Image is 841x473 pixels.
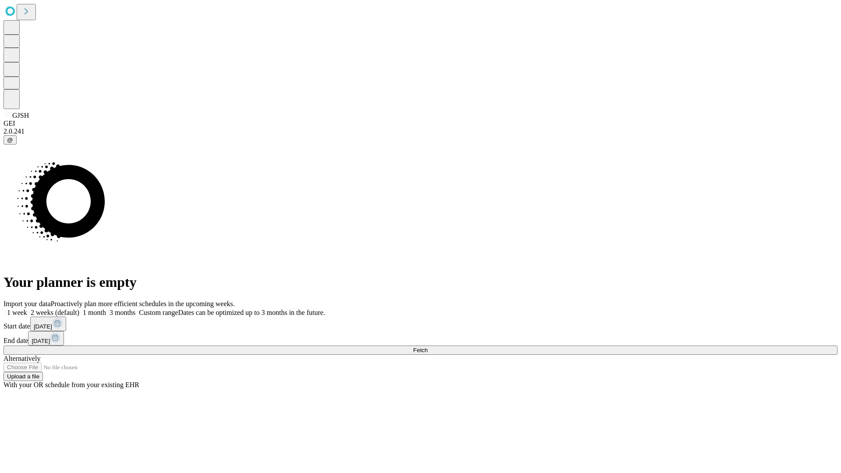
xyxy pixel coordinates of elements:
span: 1 week [7,309,27,316]
span: @ [7,137,13,143]
div: Start date [4,317,837,331]
div: 2.0.241 [4,127,837,135]
div: End date [4,331,837,346]
span: GJSH [12,112,29,119]
div: GEI [4,120,837,127]
span: Alternatively [4,355,40,362]
button: Upload a file [4,372,43,381]
button: Fetch [4,346,837,355]
span: Fetch [413,347,428,353]
button: @ [4,135,17,145]
button: [DATE] [30,317,66,331]
span: Dates can be optimized up to 3 months in the future. [178,309,325,316]
h1: Your planner is empty [4,274,837,290]
span: With your OR schedule from your existing EHR [4,381,139,388]
span: 1 month [83,309,106,316]
span: [DATE] [32,338,50,344]
span: 3 months [110,309,135,316]
span: 2 weeks (default) [31,309,79,316]
span: Proactively plan more efficient schedules in the upcoming weeks. [51,300,235,307]
span: Import your data [4,300,51,307]
span: [DATE] [34,323,52,330]
button: [DATE] [28,331,64,346]
span: Custom range [139,309,178,316]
